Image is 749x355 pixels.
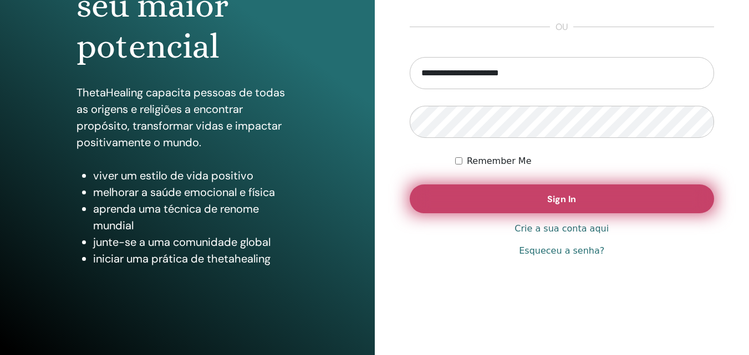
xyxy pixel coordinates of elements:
a: Crie a sua conta aqui [514,222,609,235]
li: aprenda uma técnica de renome mundial [93,200,298,234]
li: melhorar a saúde emocional e física [93,184,298,200]
span: ou [550,20,573,34]
label: Remember Me [467,155,532,168]
span: Sign In [547,193,576,205]
a: Esqueceu a senha? [519,244,604,258]
p: ThetaHealing capacita pessoas de todas as origens e religiões a encontrar propósito, transformar ... [77,84,298,151]
li: iniciar uma prática de thetahealing [93,250,298,267]
li: junte-se a uma comunidade global [93,234,298,250]
li: viver um estilo de vida positivo [93,167,298,184]
div: Keep me authenticated indefinitely or until I manually logout [455,155,714,168]
button: Sign In [410,184,715,213]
